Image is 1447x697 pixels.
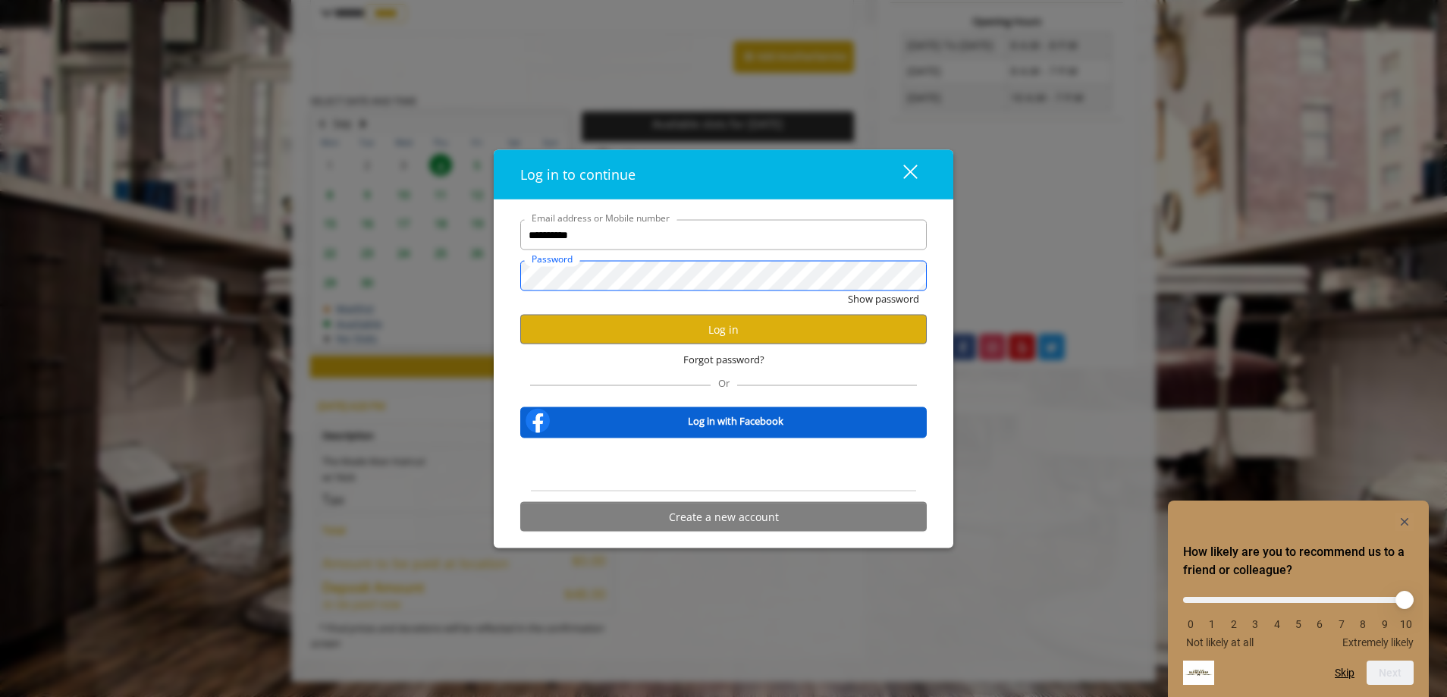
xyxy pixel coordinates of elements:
span: Log in to continue [520,165,636,184]
img: facebook-logo [523,406,553,436]
iframe: Sign in with Google Button [647,448,801,482]
h2: How likely are you to recommend us to a friend or colleague? Select an option from 0 to 10, with ... [1183,543,1414,579]
li: 6 [1312,618,1327,630]
li: 5 [1291,618,1306,630]
span: Forgot password? [683,352,764,368]
label: Password [524,252,580,266]
li: 0 [1183,618,1198,630]
button: Show password [848,291,919,307]
li: 8 [1355,618,1370,630]
div: How likely are you to recommend us to a friend or colleague? Select an option from 0 to 10, with ... [1183,513,1414,685]
div: close dialog [886,163,916,186]
input: Email address or Mobile number [520,220,927,250]
button: Log in [520,315,927,344]
input: Password [520,261,927,291]
li: 2 [1226,618,1241,630]
div: How likely are you to recommend us to a friend or colleague? Select an option from 0 to 10, with ... [1183,586,1414,648]
span: Not likely at all [1186,636,1254,648]
button: close dialog [875,159,927,190]
button: Next question [1367,661,1414,685]
b: Log in with Facebook [688,413,783,429]
button: Hide survey [1395,513,1414,531]
li: 7 [1334,618,1349,630]
span: Or [711,376,737,390]
li: 3 [1248,618,1263,630]
label: Email address or Mobile number [524,211,677,225]
li: 4 [1270,618,1285,630]
span: Extremely likely [1342,636,1414,648]
li: 1 [1204,618,1219,630]
li: 9 [1377,618,1392,630]
li: 10 [1398,618,1414,630]
button: Create a new account [520,502,927,532]
button: Skip [1335,667,1354,679]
